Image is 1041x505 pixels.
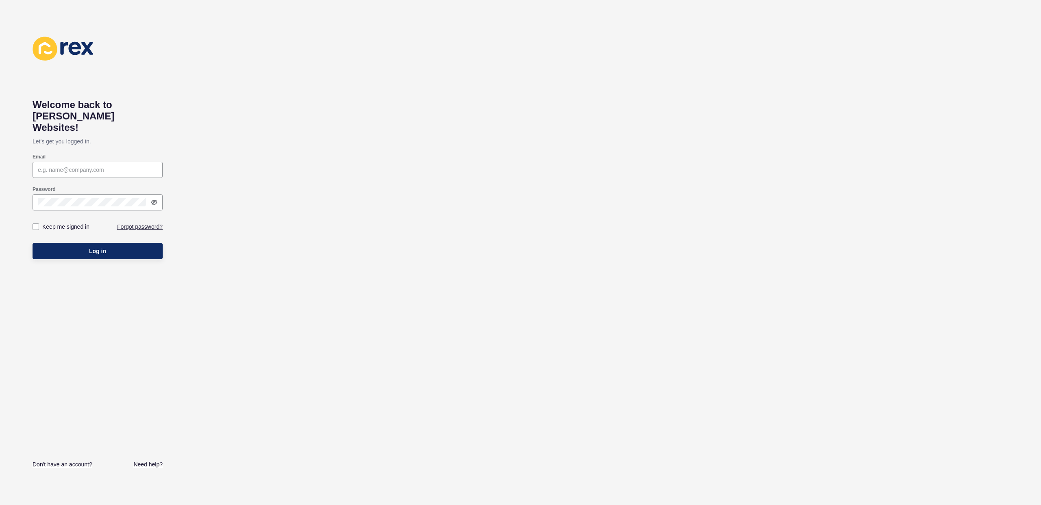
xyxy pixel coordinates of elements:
h1: Welcome back to [PERSON_NAME] Websites! [33,99,163,133]
span: Log in [89,247,106,255]
label: Email [33,154,46,160]
a: Don't have an account? [33,460,92,468]
p: Let's get you logged in. [33,133,163,150]
button: Log in [33,243,163,259]
input: e.g. name@company.com [38,166,157,174]
a: Need help? [133,460,163,468]
label: Password [33,186,56,193]
label: Keep me signed in [42,223,89,231]
a: Forgot password? [117,223,163,231]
